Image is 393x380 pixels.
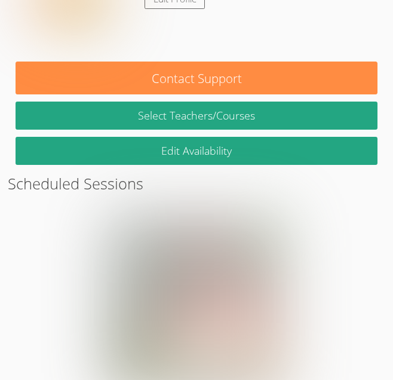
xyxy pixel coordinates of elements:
[16,62,377,94] button: Contact Support
[16,137,377,165] a: Edit Availability
[16,102,377,130] a: Select Teachers/Courses
[8,172,385,195] h2: Scheduled Sessions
